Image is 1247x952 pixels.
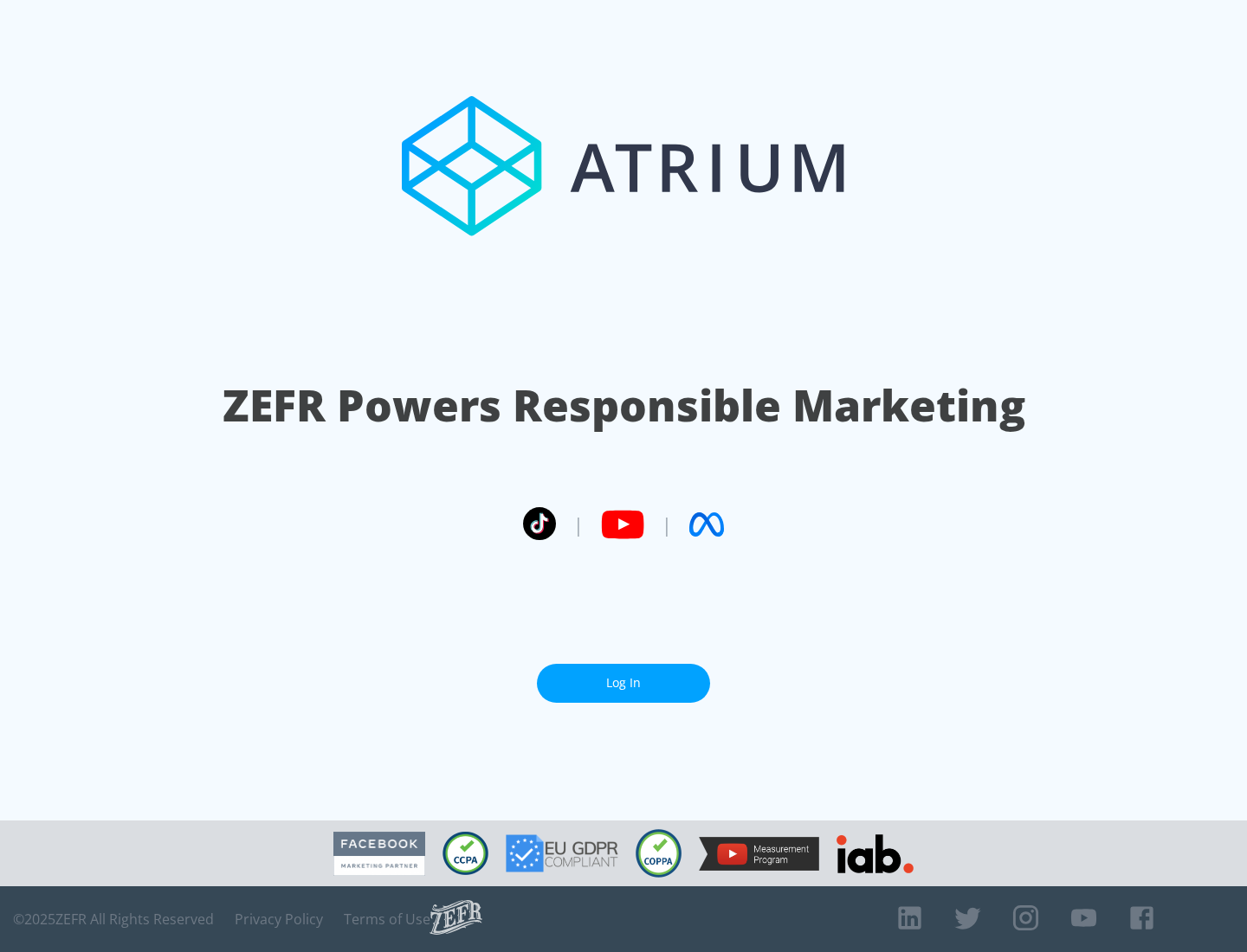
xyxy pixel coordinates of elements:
img: IAB [837,834,914,873]
img: GDPR Compliant [506,834,618,872]
a: Terms of Use [344,910,430,928]
span: © 2025 ZEFR All Rights Reserved [13,910,214,928]
h1: ZEFR Powers Responsible Marketing [223,376,1025,435]
a: Log In [537,664,710,703]
a: Privacy Policy [235,910,323,928]
img: COPPA Compliant [636,829,682,878]
img: Facebook Marketing Partner [333,832,425,876]
img: YouTube Measurement Program [699,837,819,871]
img: CCPA Compliant [443,832,488,875]
span: | [662,511,672,537]
span: | [573,511,584,537]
